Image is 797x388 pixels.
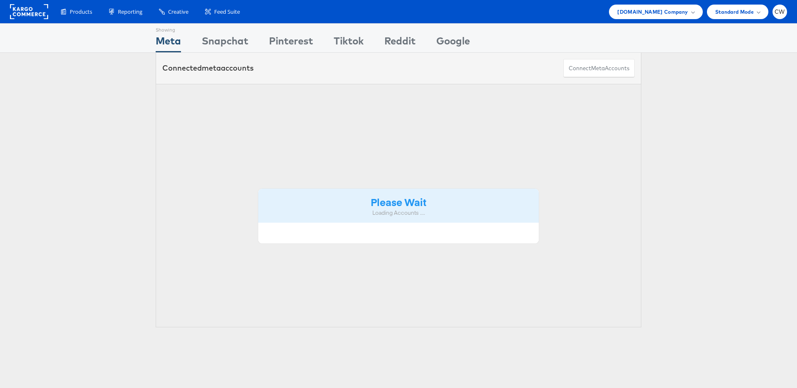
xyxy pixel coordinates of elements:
[371,195,426,209] strong: Please Wait
[162,63,254,74] div: Connected accounts
[156,34,181,52] div: Meta
[156,24,181,34] div: Showing
[775,9,785,15] span: CW
[70,8,92,16] span: Products
[715,7,754,16] span: Standard Mode
[563,59,635,78] button: ConnectmetaAccounts
[591,64,605,72] span: meta
[118,8,142,16] span: Reporting
[269,34,313,52] div: Pinterest
[264,209,533,217] div: Loading Accounts ....
[202,34,248,52] div: Snapchat
[436,34,470,52] div: Google
[334,34,364,52] div: Tiktok
[214,8,240,16] span: Feed Suite
[384,34,416,52] div: Reddit
[202,63,221,73] span: meta
[168,8,188,16] span: Creative
[617,7,688,16] span: [DOMAIN_NAME] Company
